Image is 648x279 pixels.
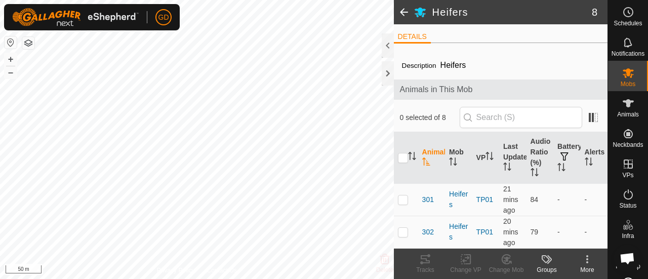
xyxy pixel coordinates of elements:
span: 79 [531,228,539,236]
span: Infra [622,233,634,239]
span: Animals [617,111,639,117]
p-sorticon: Activate to sort [503,164,511,172]
div: Open chat [614,245,641,272]
th: VP [472,132,499,184]
p-sorticon: Activate to sort [485,153,494,162]
a: Contact Us [207,266,236,275]
img: Gallagher Logo [12,8,139,26]
td: - [581,183,607,216]
th: Animal [418,132,445,184]
a: Privacy Policy [157,266,195,275]
button: – [5,66,17,78]
span: Notifications [612,51,644,57]
a: TP01 [476,195,493,204]
a: TP01 [476,228,493,236]
th: Battery [553,132,580,184]
div: Heifers [449,189,468,210]
span: Animals in This Mob [400,84,601,96]
span: Neckbands [613,142,643,148]
th: Audio Ratio (%) [526,132,553,184]
span: 301 [422,194,434,205]
p-sorticon: Activate to sort [585,159,593,167]
div: Tracks [405,265,445,274]
span: Status [619,203,636,209]
span: 302 [422,227,434,237]
span: GD [158,12,169,23]
button: Reset Map [5,36,17,49]
p-sorticon: Activate to sort [449,159,457,167]
div: Heifers [449,221,468,243]
span: VPs [622,172,633,178]
button: + [5,53,17,65]
span: Mobs [621,81,635,87]
td: - [553,183,580,216]
span: Heifers [436,57,470,73]
td: - [581,216,607,248]
button: Map Layers [22,37,34,49]
div: Change VP [445,265,486,274]
th: Mob [445,132,472,184]
p-sorticon: Activate to sort [408,153,416,162]
span: 0 selected of 8 [400,112,460,123]
span: 28 Sept 2025, 6:44 am [503,217,518,247]
p-sorticon: Activate to sort [557,165,565,173]
p-sorticon: Activate to sort [531,170,539,178]
div: Groups [526,265,567,274]
span: 8 [592,5,597,20]
h2: Heifers [432,6,592,18]
td: - [553,216,580,248]
div: Change Mob [486,265,526,274]
input: Search (S) [460,107,582,128]
th: Last Updated [499,132,526,184]
span: Schedules [614,20,642,26]
span: Heatmap [616,263,640,269]
p-sorticon: Activate to sort [422,159,430,167]
th: Alerts [581,132,607,184]
label: Description [402,62,436,69]
li: DETAILS [394,31,431,44]
span: 28 Sept 2025, 6:44 am [503,185,518,214]
div: More [567,265,607,274]
span: 84 [531,195,539,204]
